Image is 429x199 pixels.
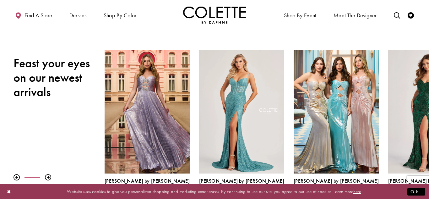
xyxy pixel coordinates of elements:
[45,187,384,196] p: Website uses cookies to give you personalized shopping and marketing experiences. By continuing t...
[282,6,318,24] span: Shop By Event
[294,178,379,191] div: Colette by Daphne Style No. CL8545
[183,6,246,24] img: Colette by Daphne
[199,50,284,174] a: Visit Colette by Daphne Style No. CL8405 Page
[104,12,137,19] span: Shop by color
[100,45,194,196] div: Colette by Daphne Style No. CL8520
[353,188,361,195] a: here
[14,56,95,99] h2: Feast your eyes on our newest arrivals
[284,12,317,19] span: Shop By Event
[406,6,415,24] a: Check Wishlist
[289,45,383,196] div: Colette by Daphne Style No. CL8545
[294,178,379,184] span: [PERSON_NAME] by [PERSON_NAME]
[68,6,88,24] span: Dresses
[105,178,190,184] span: [PERSON_NAME] by [PERSON_NAME]
[105,50,190,174] a: Visit Colette by Daphne Style No. CL8520 Page
[105,178,190,191] div: Colette by Daphne Style No. CL8520
[194,45,289,196] div: Colette by Daphne Style No. CL8405
[392,6,402,24] a: Toggle search
[4,186,14,197] button: Close Dialog
[24,12,52,19] span: Find a store
[102,6,138,24] span: Shop by color
[199,178,284,184] span: [PERSON_NAME] by [PERSON_NAME]
[294,50,379,174] a: Visit Colette by Daphne Style No. CL8545 Page
[199,178,284,191] div: Colette by Daphne Style No. CL8405
[407,188,425,196] button: Submit Dialog
[183,6,246,24] a: Visit Home Page
[14,6,54,24] a: Find a store
[69,12,87,19] span: Dresses
[332,6,378,24] a: Meet the designer
[334,12,377,19] span: Meet the designer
